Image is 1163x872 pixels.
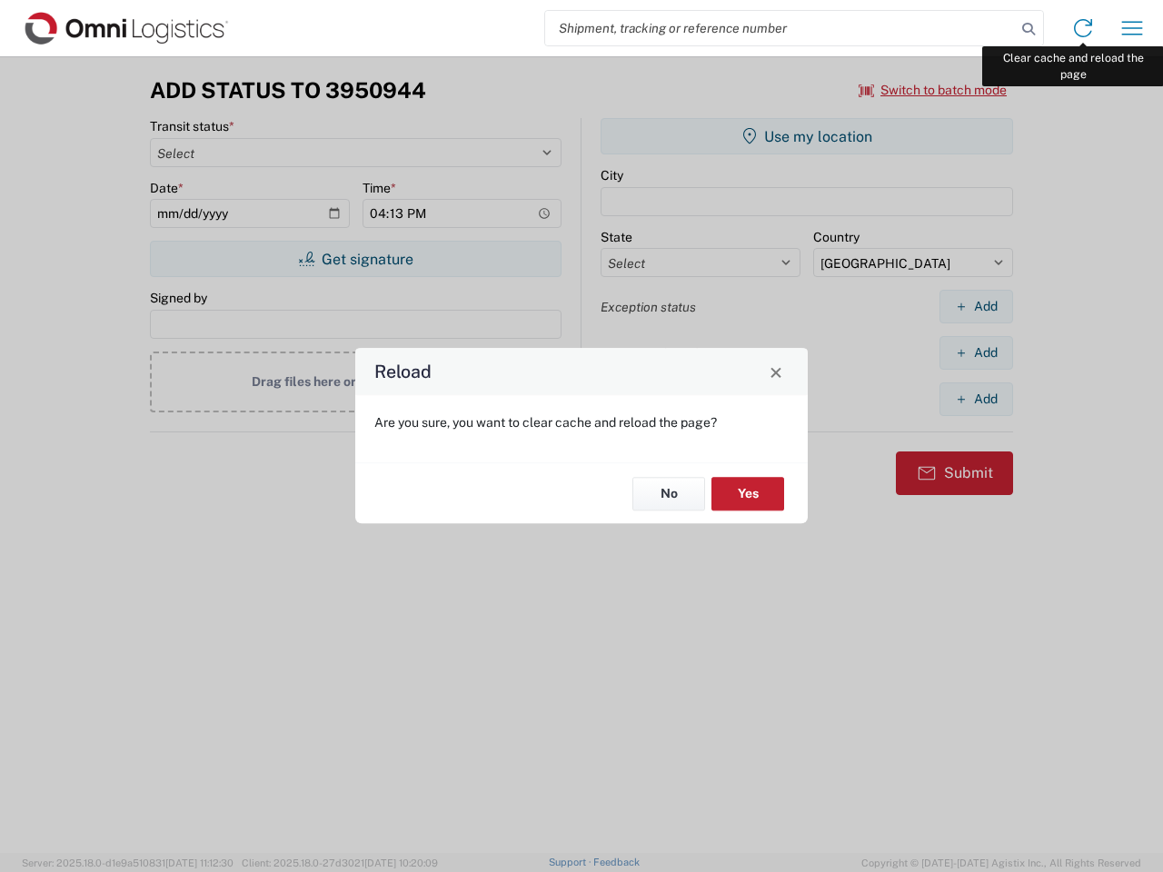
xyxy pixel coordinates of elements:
button: Yes [711,477,784,510]
button: No [632,477,705,510]
input: Shipment, tracking or reference number [545,11,1016,45]
h4: Reload [374,359,432,385]
button: Close [763,359,789,384]
p: Are you sure, you want to clear cache and reload the page? [374,414,789,431]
